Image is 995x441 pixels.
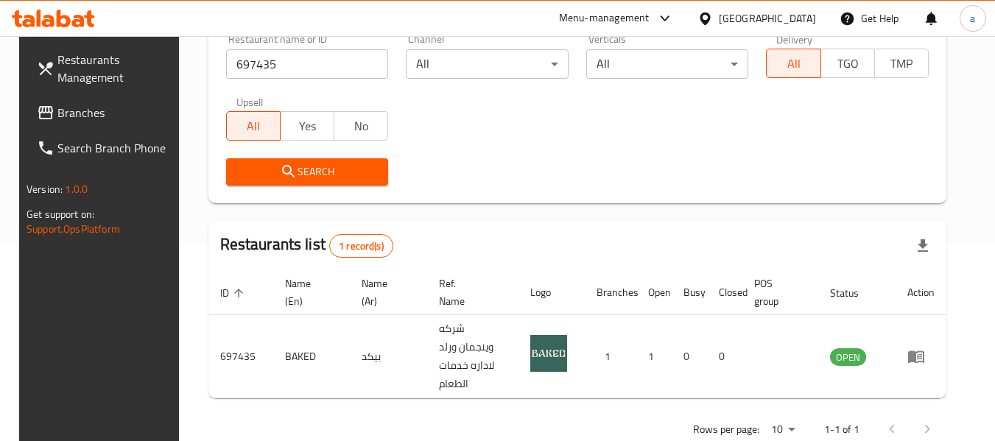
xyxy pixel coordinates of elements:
[776,34,813,44] label: Delivery
[530,335,567,372] img: BAKED
[585,270,636,315] th: Branches
[719,10,816,27] div: [GEOGRAPHIC_DATA]
[340,116,382,137] span: No
[820,49,875,78] button: TGO
[707,270,742,315] th: Closed
[636,270,672,315] th: Open
[830,284,878,302] span: Status
[585,315,636,398] td: 1
[25,42,186,95] a: Restaurants Management
[208,315,273,398] td: 697435
[896,270,946,315] th: Action
[586,49,749,79] div: All
[827,53,869,74] span: TGO
[672,270,707,315] th: Busy
[766,49,820,78] button: All
[559,10,650,27] div: Menu-management
[285,275,333,310] span: Name (En)
[236,96,264,107] label: Upsell
[905,228,940,264] div: Export file
[707,315,742,398] td: 0
[57,104,174,121] span: Branches
[773,53,815,74] span: All
[273,315,351,398] td: BAKED
[220,284,248,302] span: ID
[672,315,707,398] td: 0
[57,139,174,157] span: Search Branch Phone
[970,10,975,27] span: a
[754,275,801,310] span: POS group
[208,270,946,398] table: enhanced table
[518,270,585,315] th: Logo
[765,419,801,441] div: Rows per page:
[226,158,389,186] button: Search
[25,130,186,166] a: Search Branch Phone
[280,111,334,141] button: Yes
[881,53,923,74] span: TMP
[27,219,120,239] a: Support.OpsPlatform
[693,420,759,439] p: Rows per page:
[220,233,393,258] h2: Restaurants list
[57,51,174,86] span: Restaurants Management
[362,275,409,310] span: Name (Ar)
[406,49,569,79] div: All
[27,205,94,224] span: Get support on:
[350,315,426,398] td: بيكد
[27,180,63,199] span: Version:
[286,116,328,137] span: Yes
[233,116,275,137] span: All
[830,349,866,366] span: OPEN
[226,49,389,79] input: Search for restaurant name or ID..
[824,420,859,439] p: 1-1 of 1
[329,234,393,258] div: Total records count
[238,163,377,181] span: Search
[334,111,388,141] button: No
[439,275,502,310] span: Ref. Name
[25,95,186,130] a: Branches
[226,111,281,141] button: All
[330,239,393,253] span: 1 record(s)
[65,180,88,199] span: 1.0.0
[636,315,672,398] td: 1
[874,49,929,78] button: TMP
[907,347,935,365] div: Menu
[427,315,519,398] td: شركه وينجمان ورلد لاداره خدمات الطعام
